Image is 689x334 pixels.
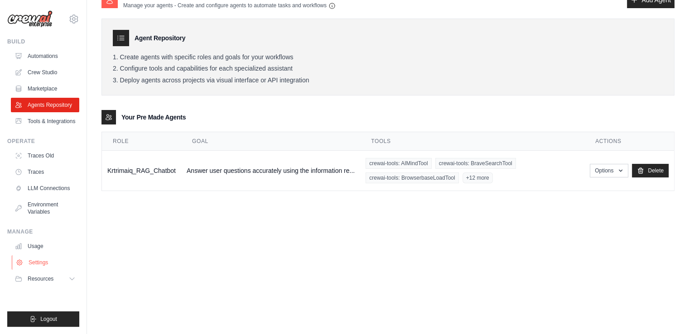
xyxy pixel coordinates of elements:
[11,114,79,129] a: Tools & Integrations
[135,33,185,43] h3: Agent Repository
[11,65,79,80] a: Crew Studio
[121,113,186,122] h3: Your Pre Made Agents
[181,132,360,151] th: Goal
[463,172,493,183] span: +12 more
[113,76,663,85] li: Deploy agents across projects via visual interface or API integration
[123,2,336,10] p: Manage your agents - Create and configure agents to automate tasks and workflows
[102,132,181,151] th: Role
[40,315,57,323] span: Logout
[12,255,80,270] a: Settings
[11,272,79,286] button: Resources
[360,132,584,151] th: Tools
[11,197,79,219] a: Environment Variables
[7,228,79,235] div: Manage
[102,151,181,191] td: Krtrimaiq_RAG_Chatbot
[11,98,79,112] a: Agents Repository
[11,239,79,253] a: Usage
[11,81,79,96] a: Marketplace
[7,38,79,45] div: Build
[7,311,79,327] button: Logout
[113,53,663,62] li: Create agents with specific roles and goals for your workflows
[632,164,669,177] a: Delete
[7,10,53,28] img: Logo
[11,49,79,63] a: Automations
[181,151,360,191] td: Answer user questions accurately using the information re...
[590,164,628,177] button: Options
[28,275,53,282] span: Resources
[7,138,79,145] div: Operate
[435,158,516,169] span: crewai-tools: BraveSearchTool
[113,65,663,73] li: Configure tools and capabilities for each specialized assistant
[366,172,458,183] span: crewai-tools: BrowserbaseLoadTool
[11,148,79,163] a: Traces Old
[11,181,79,196] a: LLM Connections
[366,158,431,169] span: crewai-tools: AIMindTool
[584,132,674,151] th: Actions
[11,165,79,179] a: Traces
